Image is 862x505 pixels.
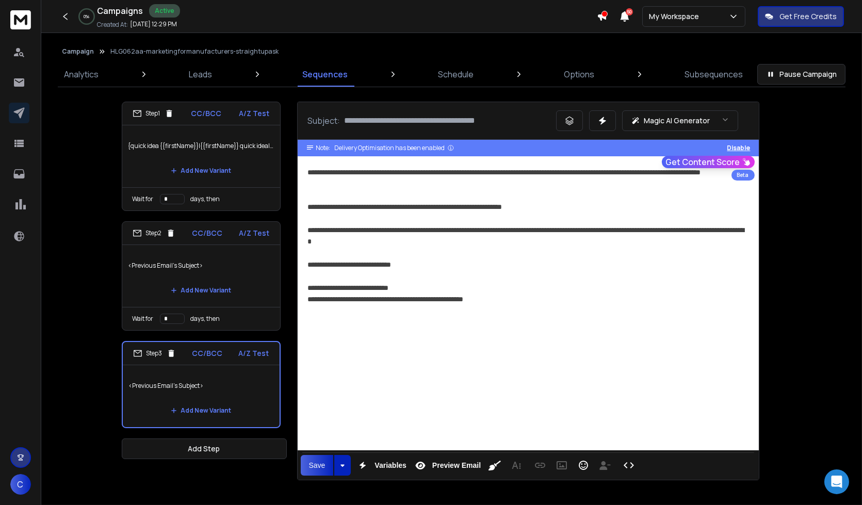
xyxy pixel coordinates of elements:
[678,62,749,87] a: Subsequences
[372,461,409,470] span: Variables
[110,47,279,56] p: HLG062aa-marketingformanufacturers-straightupask
[128,132,274,160] p: {quick idea {{firstName}}|{{firstName}} quick idea|question {{firstName}}|{{firstName}} question|...
[438,68,474,80] p: Schedule
[558,62,600,87] a: Options
[564,68,594,80] p: Options
[183,62,218,87] a: Leads
[122,221,281,331] li: Step2CC/BCCA/Z Test<Previous Email's Subject>Add New VariantWait fordays, then
[149,4,180,18] div: Active
[133,315,154,323] p: Wait for
[353,455,409,476] button: Variables
[239,108,270,119] p: A/Z Test
[335,144,454,152] div: Delivery Optimisation has been enabled
[122,341,281,428] li: Step3CC/BCCA/Z Test<Previous Email's Subject>Add New Variant
[130,20,177,28] p: [DATE] 12:29 PM
[649,11,703,22] p: My Workspace
[485,455,505,476] button: Clean HTML
[239,348,269,359] p: A/Z Test
[239,228,270,238] p: A/Z Test
[64,68,99,80] p: Analytics
[316,144,331,152] span: Note:
[133,195,154,203] p: Wait for
[757,64,845,85] button: Pause Campaign
[192,228,222,238] p: CC/BCC
[411,455,483,476] button: Preview Email
[162,280,240,301] button: Add New Variant
[574,455,593,476] button: Emoticons
[122,438,287,459] button: Add Step
[10,474,31,495] button: C
[731,170,755,181] div: Beta
[97,21,128,29] p: Created At:
[192,348,222,359] p: CC/BCC
[626,8,633,15] span: 50
[191,195,220,203] p: days, then
[662,156,755,168] button: Get Content Score
[301,455,334,476] button: Save
[622,110,738,131] button: Magic AI Generator
[530,455,550,476] button: Insert Link (Ctrl+K)
[296,62,354,87] a: Sequences
[133,109,174,118] div: Step 1
[432,62,480,87] a: Schedule
[595,455,615,476] button: Insert Unsubscribe Link
[507,455,526,476] button: More Text
[84,13,90,20] p: 0 %
[162,160,240,181] button: Add New Variant
[430,461,483,470] span: Preview Email
[619,455,639,476] button: Code View
[162,400,240,421] button: Add New Variant
[122,102,281,211] li: Step1CC/BCCA/Z Test{quick idea {{firstName}}|{{firstName}} quick idea|question {{firstName}}|{{fi...
[727,144,751,152] button: Disable
[552,455,572,476] button: Insert Image (Ctrl+P)
[191,315,220,323] p: days, then
[779,11,837,22] p: Get Free Credits
[189,68,212,80] p: Leads
[97,5,143,17] h1: Campaigns
[191,108,222,119] p: CC/BCC
[824,469,849,494] div: Open Intercom Messenger
[758,6,844,27] button: Get Free Credits
[644,116,710,126] p: Magic AI Generator
[129,371,273,400] p: <Previous Email's Subject>
[133,349,176,358] div: Step 3
[302,68,348,80] p: Sequences
[308,115,340,127] p: Subject:
[133,229,175,238] div: Step 2
[128,251,274,280] p: <Previous Email's Subject>
[685,68,743,80] p: Subsequences
[62,47,94,56] button: Campaign
[58,62,105,87] a: Analytics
